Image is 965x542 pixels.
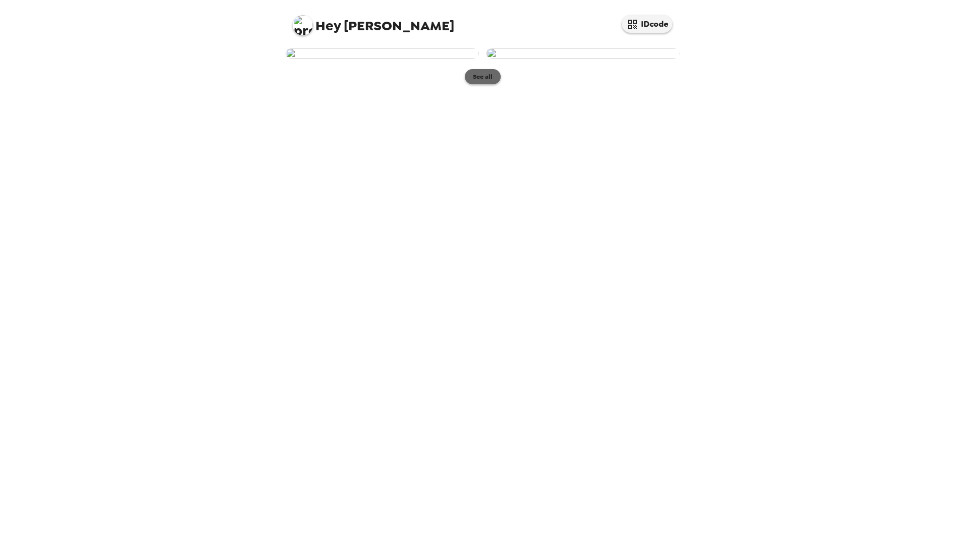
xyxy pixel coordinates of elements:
[293,10,454,33] span: [PERSON_NAME]
[487,48,679,59] img: user-273164
[622,15,672,33] button: IDcode
[465,69,501,84] button: See all
[293,15,313,35] img: profile pic
[286,48,478,59] img: user-273171
[315,17,341,35] span: Hey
